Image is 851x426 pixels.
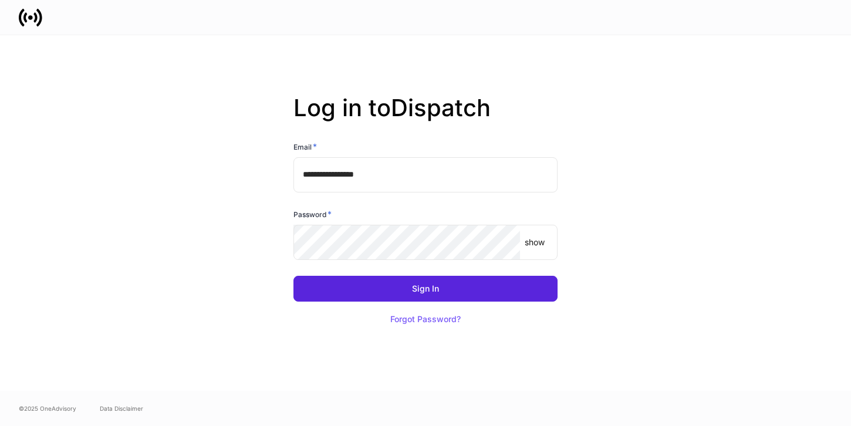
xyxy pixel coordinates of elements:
div: Sign In [412,285,439,293]
button: Forgot Password? [376,306,475,332]
button: Sign In [293,276,558,302]
h6: Email [293,141,317,153]
h6: Password [293,208,332,220]
span: © 2025 OneAdvisory [19,404,76,413]
p: show [525,236,545,248]
h2: Log in to Dispatch [293,94,558,141]
a: Data Disclaimer [100,404,143,413]
div: Forgot Password? [390,315,461,323]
